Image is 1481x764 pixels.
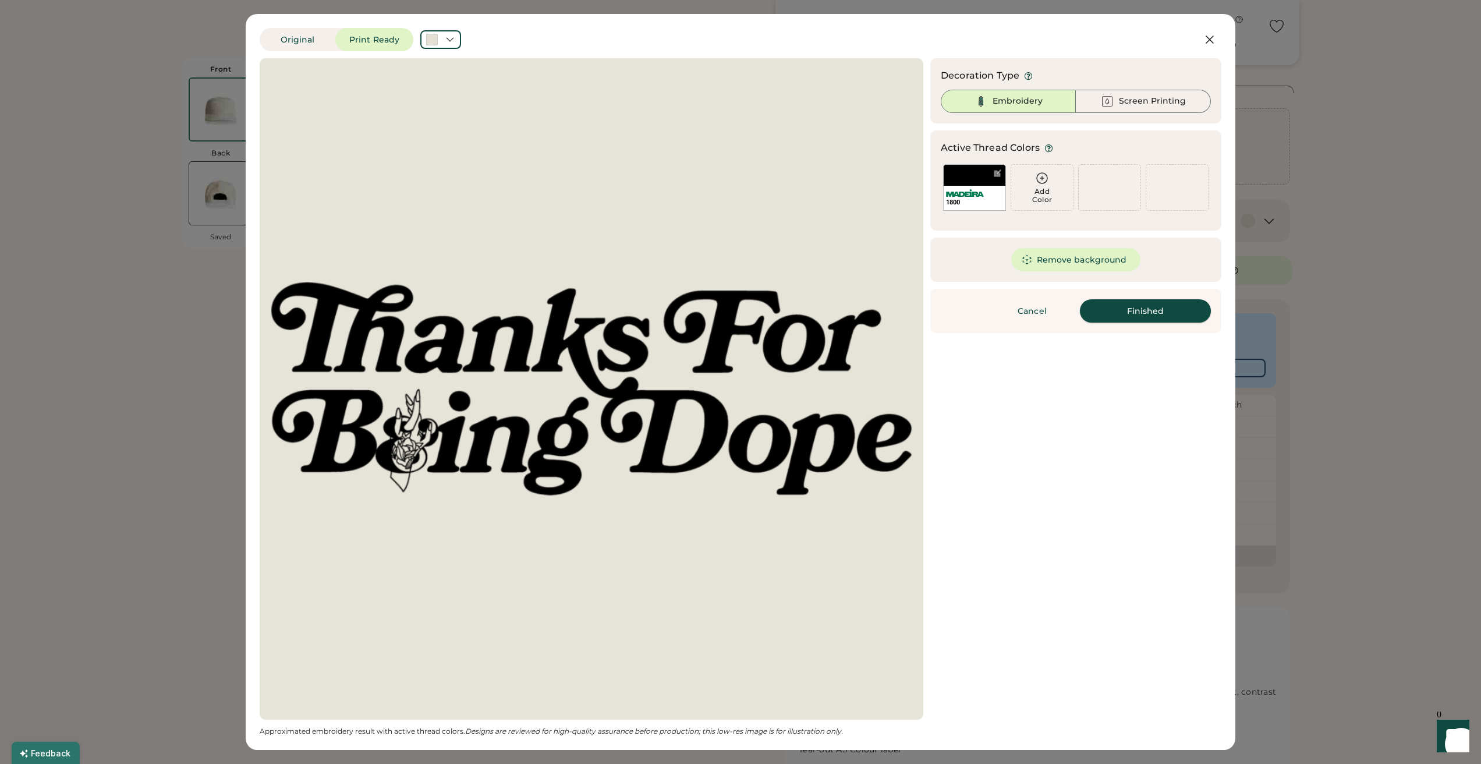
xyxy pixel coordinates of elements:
div: Approximated embroidery result with active thread colors. [260,727,923,736]
div: Screen Printing [1119,95,1186,107]
button: Print Ready [335,28,413,51]
iframe: Front Chat [1426,712,1476,762]
button: Cancel [991,299,1073,323]
div: 1800 [946,198,1003,207]
img: Ink%20-%20Unselected.svg [1100,94,1114,108]
button: Finished [1080,299,1211,323]
button: Remove background [1011,248,1141,271]
div: Active Thread Colors [941,141,1040,155]
button: Original [260,28,335,51]
img: Madeira%20Logo.svg [946,189,984,197]
div: Embroidery [993,95,1043,107]
div: Add Color [1011,188,1073,204]
div: Decoration Type [941,69,1019,83]
img: Thread%20Selected.svg [974,94,988,108]
em: Designs are reviewed for high-quality assurance before production; this low-res image is for illu... [465,727,843,735]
